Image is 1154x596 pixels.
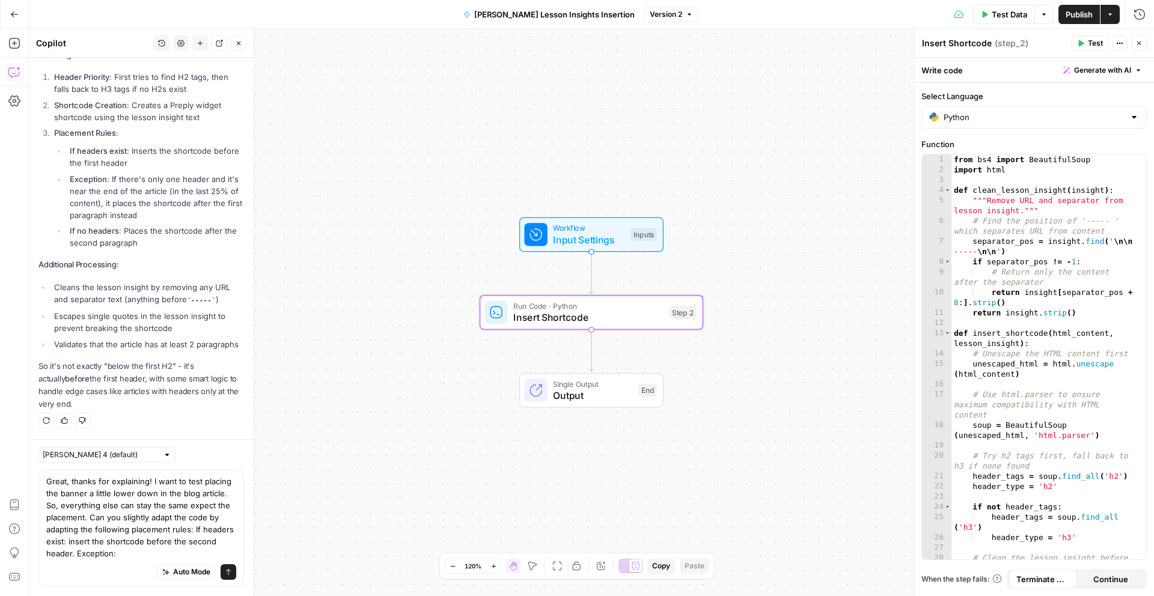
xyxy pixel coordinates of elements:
[54,128,116,138] strong: Placement Rules
[922,236,951,257] div: 7
[1058,62,1147,78] button: Generate with AI
[1077,570,1145,589] button: Continue
[589,330,593,372] g: Edge from step_2 to end
[70,174,107,184] strong: Exception
[922,491,951,502] div: 23
[922,287,951,308] div: 10
[944,328,951,338] span: Toggle code folding, rows 13 through 66
[70,146,127,156] strong: If headers exist
[944,257,951,267] span: Toggle code folding, rows 8 through 10
[944,502,951,512] span: Toggle code folding, rows 24 through 26
[647,558,675,574] button: Copy
[944,111,1125,123] input: Python
[589,252,593,294] g: Edge from start to step_2
[922,267,951,287] div: 9
[54,72,109,82] strong: Header Priority
[921,90,1147,102] label: Select Language
[173,567,210,577] span: Auto Mode
[51,127,244,249] li: :
[553,388,632,403] span: Output
[922,553,951,573] div: 28
[65,374,90,383] strong: before
[1072,35,1108,51] button: Test
[67,145,244,169] li: : Inserts the shortcode before the first header
[474,8,635,20] span: [PERSON_NAME] Lesson Insights Insertion
[922,154,951,165] div: 1
[685,561,704,571] span: Paste
[36,37,150,49] div: Copilot
[644,7,698,22] button: Version 2
[38,50,80,59] strong: Main Logic:
[922,328,951,348] div: 13
[67,225,244,249] li: : Places the shortcode after the second paragraph
[650,9,682,20] span: Version 2
[70,226,119,236] strong: If no headers
[922,451,951,471] div: 20
[638,384,657,397] div: End
[51,338,244,350] li: Validates that the article has at least 2 paragraphs
[914,58,1154,82] div: Write code
[992,8,1027,20] span: Test Data
[670,306,697,319] div: Step 2
[922,502,951,512] div: 24
[51,99,244,123] li: : Creates a Preply widget shortcode using the lesson insight text
[157,564,216,580] button: Auto Mode
[973,5,1034,24] button: Test Data
[922,543,951,553] div: 27
[38,360,244,411] p: So it's not exactly "below the first H2" - it's actually the first header, with some smart logic ...
[43,449,158,461] input: Claude Sonnet 4 (default)
[922,257,951,267] div: 8
[922,308,951,318] div: 11
[652,561,670,571] span: Copy
[922,348,951,359] div: 14
[1016,573,1070,585] span: Terminate Workflow
[680,558,709,574] button: Paste
[922,440,951,451] div: 19
[944,185,951,195] span: Toggle code folding, rows 4 through 11
[51,281,244,306] li: Cleans the lesson insight by removing any URL and separator text (anything before )
[51,310,244,334] li: Escapes single quotes in the lesson insight to prevent breaking the shortcode
[46,475,236,559] textarea: Great, thanks for explaining! I want to test placing the banner a little lower down in the blog a...
[922,318,951,328] div: 12
[553,233,624,247] span: Input Settings
[630,228,657,242] div: Inputs
[187,297,216,304] code: -----
[922,185,951,195] div: 4
[1058,5,1100,24] button: Publish
[1088,38,1103,49] span: Test
[553,222,624,234] span: Workflow
[480,295,703,330] div: Run Code · PythonInsert ShortcodeStep 2
[922,165,951,175] div: 2
[456,5,642,24] button: [PERSON_NAME] Lesson Insights Insertion
[922,195,951,216] div: 5
[51,71,244,95] li: : First tries to find H2 tags, then falls back to H3 tags if no H2s exist
[553,378,632,389] span: Single Output
[922,175,951,185] div: 3
[922,37,992,49] textarea: Insert Shortcode
[922,512,951,532] div: 25
[513,310,664,324] span: Insert Shortcode
[54,100,127,110] strong: Shortcode Creation
[67,173,244,221] li: : If there's only one header and it's near the end of the article (in the last 25% of content), i...
[921,138,1147,150] label: Function
[465,561,481,571] span: 120%
[922,420,951,440] div: 18
[513,300,664,312] span: Run Code · Python
[921,574,1002,585] a: When the step fails:
[38,260,118,269] strong: Additional Processing:
[922,481,951,491] div: 22
[922,379,951,389] div: 16
[1074,65,1131,76] span: Generate with AI
[922,471,951,481] div: 21
[922,216,951,236] div: 6
[995,37,1028,49] span: ( step_2 )
[922,359,951,379] div: 15
[480,373,703,408] div: Single OutputOutputEnd
[922,532,951,543] div: 26
[480,217,703,252] div: WorkflowInput SettingsInputs
[1093,573,1128,585] span: Continue
[922,389,951,420] div: 17
[1066,8,1093,20] span: Publish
